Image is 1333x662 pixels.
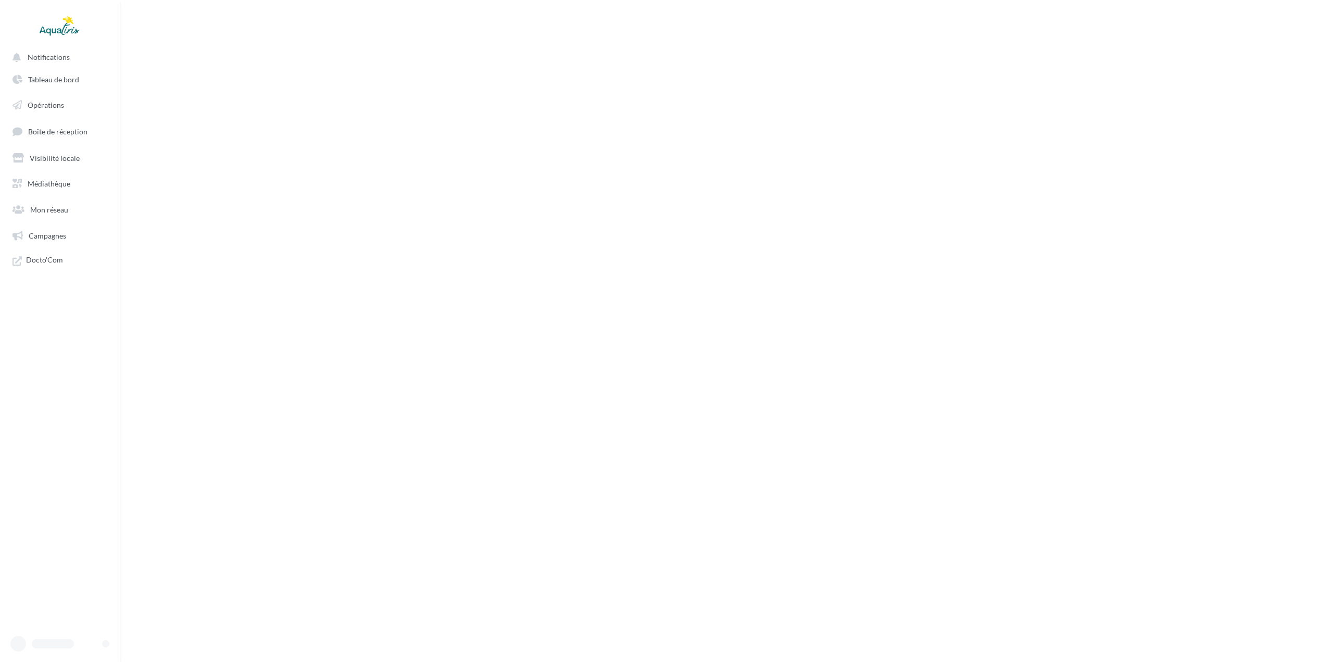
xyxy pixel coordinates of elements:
a: Mon réseau [6,199,114,221]
span: Tableau de bord [28,75,79,84]
span: Opérations [28,101,64,109]
span: Boîte de réception [28,127,87,136]
span: Mon réseau [30,205,68,214]
a: Boîte de réception [6,120,114,143]
span: Notifications [28,53,70,62]
a: Visibilité locale [6,147,114,169]
a: Opérations [6,94,114,116]
span: Docto'Com [26,255,63,268]
span: Visibilité locale [30,153,80,162]
a: Médiathèque [6,173,114,195]
a: Docto'Com [6,251,114,272]
span: Campagnes [29,231,66,240]
span: Médiathèque [28,179,70,188]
